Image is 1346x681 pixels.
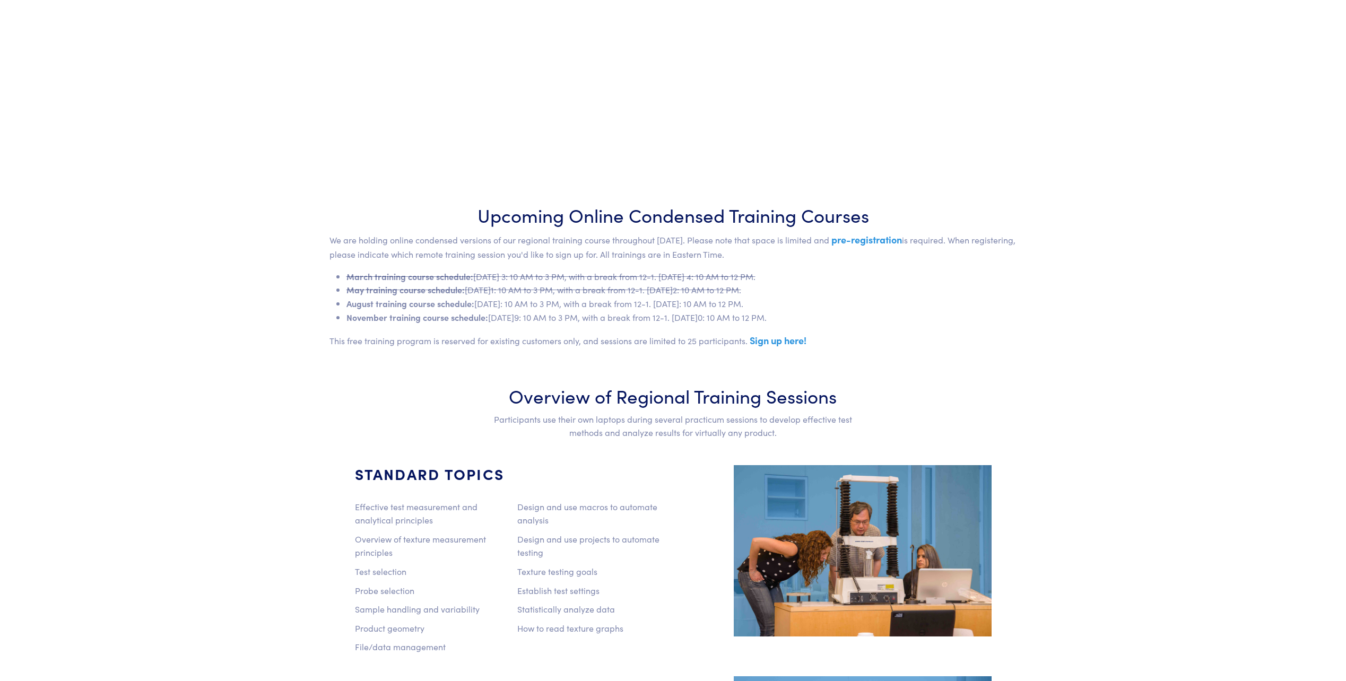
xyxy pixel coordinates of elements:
[517,584,667,598] p: Establish test settings
[355,640,505,654] p: File/data management
[346,283,1017,297] li: [DATE]1: 10 AM to 3 PM, with a break from 12-1. [DATE]2: 10 AM to 12 PM.
[346,270,1017,284] li: [DATE] 3: 10 AM to 3 PM, with a break from 12-1. [DATE] 4: 10 AM to 12 PM.
[346,298,474,309] span: August training course schedule:
[355,500,505,527] p: Effective test measurement and analytical principles
[329,232,1017,261] p: We are holding online condensed versions of our regional training course throughout [DATE]. Pleas...
[355,584,505,598] p: Probe selection
[517,622,667,635] p: How to read texture graphs
[346,311,1017,325] li: [DATE]9: 10 AM to 3 PM, with a break from 12-1. [DATE]0: 10 AM to 12 PM.
[346,270,473,282] span: March training course schedule:
[355,465,667,483] h4: STANDARD TOPICS
[329,202,1017,228] h3: Upcoming Online Condensed Training Courses
[831,233,902,246] a: pre-registration
[734,465,992,636] img: training-1.jpg
[750,334,806,347] a: Sign up here!
[346,284,465,295] span: May training course schedule:
[517,603,667,616] p: Statistically analyze data
[355,603,505,616] p: Sample handling and variability
[491,413,855,440] p: Participants use their own laptops during several practicum sessions to develop effective test me...
[346,297,1017,311] li: [DATE]: 10 AM to 3 PM, with a break from 12-1. [DATE]: 10 AM to 12 PM.
[491,382,855,408] h3: Overview of Regional Training Sessions
[355,532,505,560] p: Overview of texture measurement principles
[346,311,488,323] span: November training course schedule:
[355,622,505,635] p: Product geometry
[355,565,505,579] p: Test selection
[517,500,667,527] p: Design and use macros to automate analysis
[517,565,667,579] p: Texture testing goals
[517,532,667,560] p: Design and use projects to automate testing
[329,333,1017,348] p: This free training program is reserved for existing customers only, and sessions are limited to 2...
